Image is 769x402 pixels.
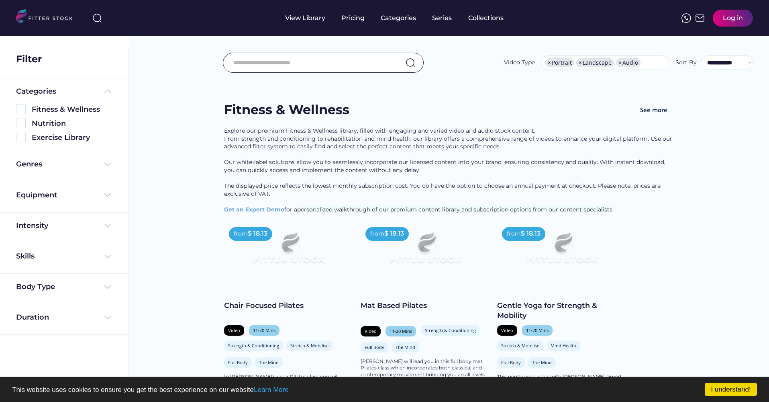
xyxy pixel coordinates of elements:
img: Rectangle%205126.svg [16,133,26,142]
span: × [579,60,582,66]
div: $ 18.13 [248,229,267,238]
div: Fitness & Wellness [32,105,112,115]
img: Frame%20%285%29.svg [103,86,112,96]
div: Collections [468,14,504,23]
div: $ 18.13 [521,229,541,238]
div: 11-20 Mins [526,327,549,333]
img: search-normal.svg [406,58,415,68]
div: Pricing [341,14,365,23]
div: Mat Based Pilates [361,301,489,311]
div: Filter [16,52,42,66]
div: Duration [16,312,49,322]
div: Full Body [501,359,521,365]
div: Skills [16,251,36,261]
div: $ 18.13 [384,229,404,238]
span: × [548,60,551,66]
div: Chair Focused Pilates [224,301,353,311]
img: Frame%20%284%29.svg [103,221,112,230]
img: Frame%20%284%29.svg [103,160,112,169]
div: Genres [16,159,42,169]
div: Gentle Yoga for Strength & Mobility [497,301,626,321]
div: Fitness & Wellness [224,101,349,119]
li: Audio [616,58,640,67]
div: 11-20 Mins [253,327,275,333]
div: Series [432,14,452,23]
div: The Mind [259,359,279,365]
img: Frame%2079%20%281%29.svg [373,222,476,280]
button: See more [634,101,674,119]
div: Video [365,328,377,334]
img: Frame%20%284%29.svg [103,282,112,292]
div: from [234,230,248,238]
img: search-normal%203.svg [92,13,102,23]
img: meteor-icons_whatsapp%20%281%29.svg [681,13,691,23]
img: Frame%20%284%29.svg [103,313,112,322]
div: Video [501,327,513,333]
iframe: chat widget [735,370,761,394]
div: View Library [285,14,325,23]
div: Explore our premium Fitness & Wellness library, filled with engaging and varied video and audio s... [224,127,674,214]
div: Full Body [365,344,384,350]
div: fvck [381,4,391,12]
li: Portrait [545,58,574,67]
div: Body Type [16,282,55,292]
div: This gentle yoga class with [PERSON_NAME] aimed at beginners will break down some of the main sta... [497,373,626,400]
div: Equipment [16,190,57,200]
a: I understand! [705,383,757,396]
div: Mind Health [551,343,576,349]
span: personalized walkthrough of our premium content library and subscription options from our content... [297,206,614,213]
div: Video Type [504,59,535,67]
div: from [370,230,384,238]
img: Frame%20%284%29.svg [103,252,112,261]
div: Full Body [228,359,248,365]
span: × [618,60,622,66]
div: The Mind [532,359,552,365]
img: Rectangle%205126.svg [16,105,26,114]
div: Intensity [16,221,48,231]
img: Frame%20%284%29.svg [103,190,112,200]
div: Strength & Conditioning [228,343,279,349]
div: from [507,230,521,238]
div: The Mind [396,344,415,350]
div: Strength & Conditioning [425,327,476,333]
img: Rectangle%205126.svg [16,119,26,128]
div: 11-20 Mins [390,328,412,334]
div: Categories [381,14,416,23]
img: LOGO.svg [16,9,80,25]
img: Frame%2051.svg [695,13,705,23]
span: The displayed price reflects the lowest monthly subscription cost. You do have the option to choo... [224,182,662,197]
p: This website uses cookies to ensure you get the best experience on our website [12,386,757,393]
div: Stretch & Mobilise [501,343,539,349]
div: Stretch & Mobilise [290,343,328,349]
a: Get an Expert Demo [224,206,284,213]
li: Landscape [576,58,614,67]
img: Frame%2079%20%281%29.svg [510,222,613,280]
div: Categories [16,86,56,96]
img: Frame%2079%20%281%29.svg [237,222,340,280]
a: Learn More [254,386,289,394]
div: Video [228,327,240,333]
div: Sort By [675,59,697,67]
div: Nutrition [32,119,112,129]
div: In [PERSON_NAME]'s chair Pilates class you will target each area of the body whilst seated. This ... [224,373,353,394]
div: Log in [723,14,743,23]
div: Exercise Library [32,133,112,143]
